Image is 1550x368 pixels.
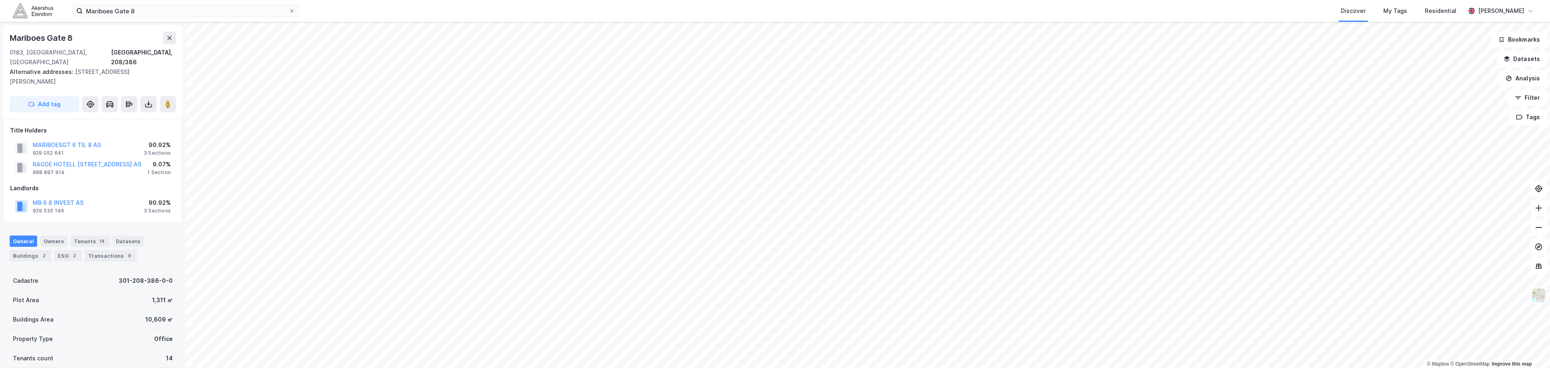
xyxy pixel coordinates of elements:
[33,150,64,156] div: 929 052 641
[40,236,67,247] div: Owners
[147,160,171,169] div: 9.07%
[70,252,78,260] div: 2
[119,276,173,286] div: 301-208-386-0-0
[144,140,171,150] div: 90.92%
[145,315,173,324] div: 10,609 ㎡
[10,236,37,247] div: General
[147,169,171,176] div: 1 Section
[13,353,53,363] div: Tenants count
[1531,288,1546,303] img: Z
[10,68,75,75] span: Alternative addresses:
[85,250,137,261] div: Transactions
[111,48,176,67] div: [GEOGRAPHIC_DATA], 208/386
[1425,6,1456,16] div: Residential
[13,4,53,18] img: akershus-eiendom-logo.9091f326c980b4bce74ccdd9f866810c.svg
[1510,329,1550,368] iframe: Chat Widget
[1427,361,1449,367] a: Mapbox
[113,236,144,247] div: Datasets
[33,208,64,214] div: 929 535 146
[10,250,51,261] div: Buildings
[10,126,176,135] div: Title Holders
[1508,90,1547,106] button: Filter
[1492,361,1532,367] a: Improve this map
[1450,361,1489,367] a: OpenStreetMap
[10,48,111,67] div: 0183, [GEOGRAPHIC_DATA], [GEOGRAPHIC_DATA]
[1478,6,1524,16] div: [PERSON_NAME]
[1499,70,1547,86] button: Analysis
[13,276,38,286] div: Cadastre
[10,32,74,44] div: Mariboes Gate 8
[152,295,173,305] div: 1,311 ㎡
[1497,51,1547,67] button: Datasets
[33,169,65,176] div: 988 897 914
[10,183,176,193] div: Landlords
[1341,6,1366,16] div: Discover
[1491,32,1547,48] button: Bookmarks
[40,252,48,260] div: 2
[98,237,106,245] div: 14
[83,5,289,17] input: Search by address, cadastre, landlords, tenants or people
[10,96,79,112] button: Add tag
[71,236,109,247] div: Tenants
[54,250,82,261] div: ESG
[126,252,134,260] div: 9
[1383,6,1407,16] div: My Tags
[1509,109,1547,125] button: Tags
[13,315,53,324] div: Buildings Area
[13,295,39,305] div: Plot Area
[10,67,170,86] div: [STREET_ADDRESS][PERSON_NAME]
[144,198,171,208] div: 90.92%
[13,334,53,344] div: Property Type
[166,353,173,363] div: 14
[144,208,171,214] div: 3 Sections
[144,150,171,156] div: 3 Sections
[154,334,173,344] div: Office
